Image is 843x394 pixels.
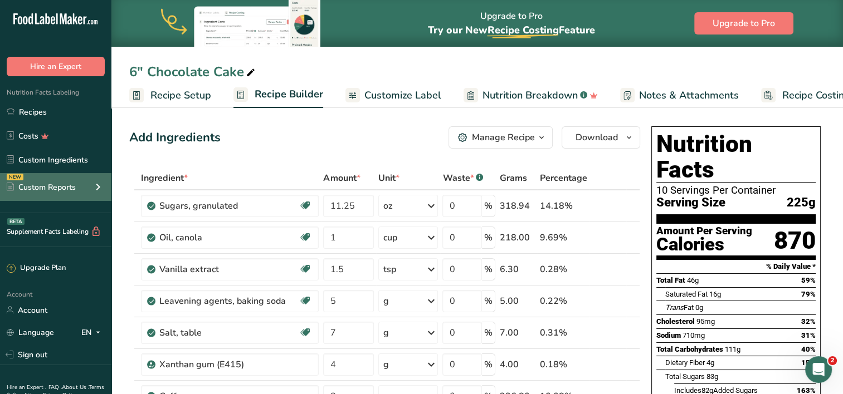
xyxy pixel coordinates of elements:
[683,331,705,339] span: 710mg
[687,276,699,284] span: 46g
[7,323,54,342] a: Language
[345,83,441,108] a: Customize Label
[540,199,587,213] div: 14.18%
[427,23,595,37] span: Try our New Feature
[7,181,76,193] div: Custom Reports
[706,358,714,367] span: 4g
[427,1,595,47] div: Upgrade to Pro
[159,199,299,213] div: Sugars, granulated
[7,174,23,180] div: NEW
[81,326,105,339] div: EN
[500,294,535,308] div: 5.00
[383,199,392,213] div: oz
[540,231,587,244] div: 9.69%
[787,196,816,210] span: 225g
[540,263,587,276] div: 0.28%
[500,199,535,213] div: 318.94
[500,171,527,185] span: Grams
[656,185,816,196] div: 10 Servings Per Container
[255,87,323,102] span: Recipe Builder
[323,171,360,185] span: Amount
[7,383,46,391] a: Hire an Expert .
[656,226,752,237] div: Amount Per Serving
[620,83,739,108] a: Notes & Attachments
[656,237,752,253] div: Calories
[129,62,257,82] div: 6" Chocolate Cake
[540,294,587,308] div: 0.22%
[696,317,715,326] span: 95mg
[383,326,389,339] div: g
[713,17,775,30] span: Upgrade to Pro
[656,345,723,353] span: Total Carbohydrates
[656,276,685,284] span: Total Fat
[500,358,535,371] div: 4.00
[500,326,535,339] div: 7.00
[695,303,703,312] span: 0g
[233,82,323,109] a: Recipe Builder
[639,88,739,103] span: Notes & Attachments
[383,294,389,308] div: g
[159,263,299,276] div: Vanilla extract
[562,126,640,149] button: Download
[540,358,587,371] div: 0.18%
[500,231,535,244] div: 218.00
[801,317,816,326] span: 32%
[828,356,837,365] span: 2
[383,263,396,276] div: tsp
[500,263,535,276] div: 6.30
[483,88,578,103] span: Nutrition Breakdown
[709,290,721,298] span: 16g
[449,126,553,149] button: Manage Recipe
[805,356,832,383] iframe: Intercom live chat
[576,131,618,144] span: Download
[656,331,681,339] span: Sodium
[442,171,483,185] div: Waste
[656,317,695,326] span: Cholesterol
[665,290,708,298] span: Saturated Fat
[665,303,684,312] i: Trans
[774,226,816,255] div: 870
[801,345,816,353] span: 40%
[364,88,441,103] span: Customize Label
[656,196,725,210] span: Serving Size
[378,171,399,185] span: Unit
[665,303,694,312] span: Fat
[656,131,816,183] h1: Nutrition Facts
[141,171,188,185] span: Ingredient
[159,326,299,339] div: Salt, table
[725,345,740,353] span: 111g
[801,331,816,339] span: 31%
[801,358,816,367] span: 15%
[159,294,299,308] div: Leavening agents, baking soda
[48,383,62,391] a: FAQ .
[159,358,299,371] div: Xanthan gum (E415)
[129,129,221,147] div: Add Ingredients
[464,83,598,108] a: Nutrition Breakdown
[129,83,211,108] a: Recipe Setup
[150,88,211,103] span: Recipe Setup
[540,326,587,339] div: 0.31%
[472,131,535,144] div: Manage Recipe
[383,231,397,244] div: cup
[7,57,105,76] button: Hire an Expert
[801,290,816,298] span: 79%
[694,12,793,35] button: Upgrade to Pro
[665,358,705,367] span: Dietary Fiber
[383,358,389,371] div: g
[801,276,816,284] span: 59%
[540,171,587,185] span: Percentage
[7,263,66,274] div: Upgrade Plan
[656,260,816,273] section: % Daily Value *
[706,372,718,381] span: 83g
[487,23,558,37] span: Recipe Costing
[159,231,299,244] div: Oil, canola
[62,383,89,391] a: About Us .
[7,218,25,225] div: BETA
[665,372,705,381] span: Total Sugars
